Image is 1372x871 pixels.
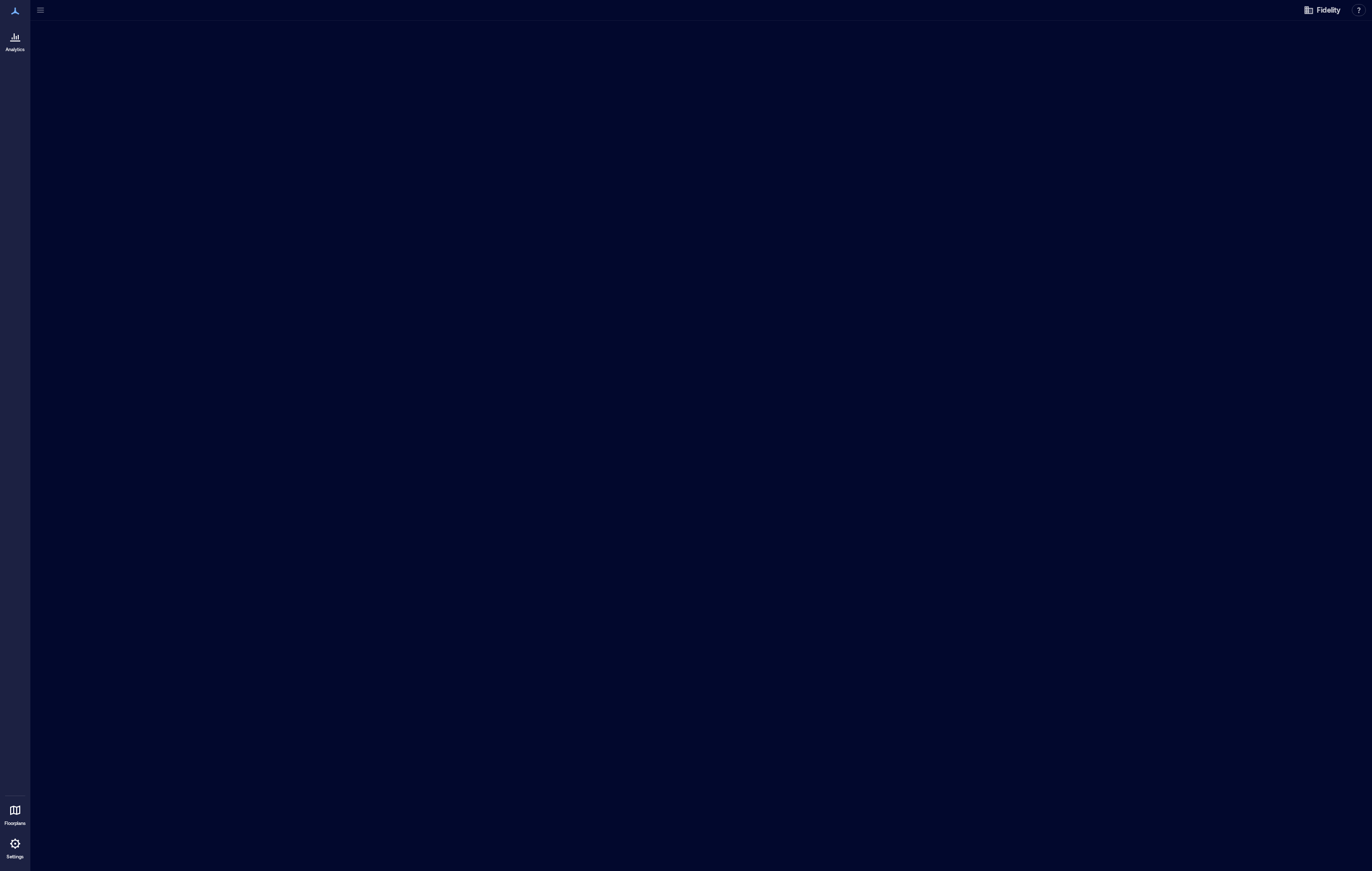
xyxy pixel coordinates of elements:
[1301,2,1344,18] button: Fidelity
[6,47,25,53] p: Analytics
[3,832,27,863] a: Settings
[7,854,24,860] p: Settings
[2,798,29,829] a: Floorplans
[3,24,28,56] a: Analytics
[5,820,26,826] p: Floorplans
[1317,5,1341,15] span: Fidelity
